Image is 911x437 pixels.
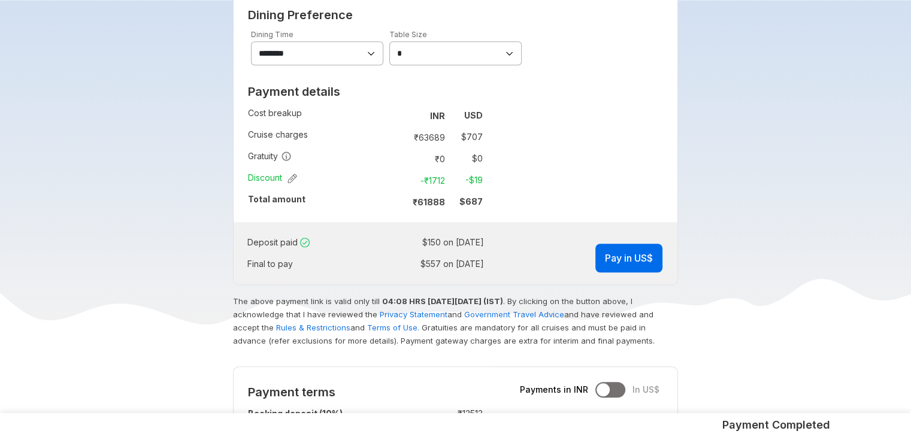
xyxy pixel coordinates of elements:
[276,323,350,332] a: Rules & Restrictions
[394,105,399,126] td: :
[430,111,445,121] strong: INR
[248,172,297,184] span: Discount
[399,129,450,145] td: ₹ 63689
[520,384,588,396] span: Payments in INR
[247,253,370,275] td: Final to pay
[413,197,445,207] strong: ₹ 61888
[374,256,484,272] td: $ 557 on [DATE]
[367,323,419,332] a: Terms of Use.
[411,405,483,436] td: ₹ 13513
[248,150,292,162] span: Gratuity
[248,8,663,22] h2: Dining Preference
[722,418,830,432] h5: Payment Completed
[450,150,483,167] td: $ 0
[464,309,564,319] a: Government Travel Advice
[233,295,675,347] p: The above payment link is valid only till . By clicking on the button above, I acknowledge that I...
[464,110,483,120] strong: USD
[248,194,305,204] strong: Total amount
[248,408,343,418] strong: Booking deposit (10%)
[248,385,483,399] h2: Payment terms
[382,296,503,306] strong: 04:08 HRS [DATE][DATE] (IST)
[370,232,374,253] td: :
[399,150,450,167] td: ₹ 0
[632,384,659,396] span: In US$
[399,172,450,189] td: -₹ 1712
[374,234,484,251] td: $ 150 on [DATE]
[248,105,394,126] td: Cost breakup
[248,84,483,99] h2: Payment details
[247,232,370,253] td: Deposit paid
[380,309,447,319] a: Privacy Statement
[394,126,399,148] td: :
[394,148,399,169] td: :
[251,30,293,39] label: Dining Time
[595,244,662,272] button: Pay in US$
[370,253,374,275] td: :
[450,172,483,189] td: -$ 19
[405,405,411,436] td: :
[389,30,427,39] label: Table Size
[394,191,399,213] td: :
[450,129,483,145] td: $ 707
[248,126,394,148] td: Cruise charges
[394,169,399,191] td: :
[459,196,483,207] strong: $ 687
